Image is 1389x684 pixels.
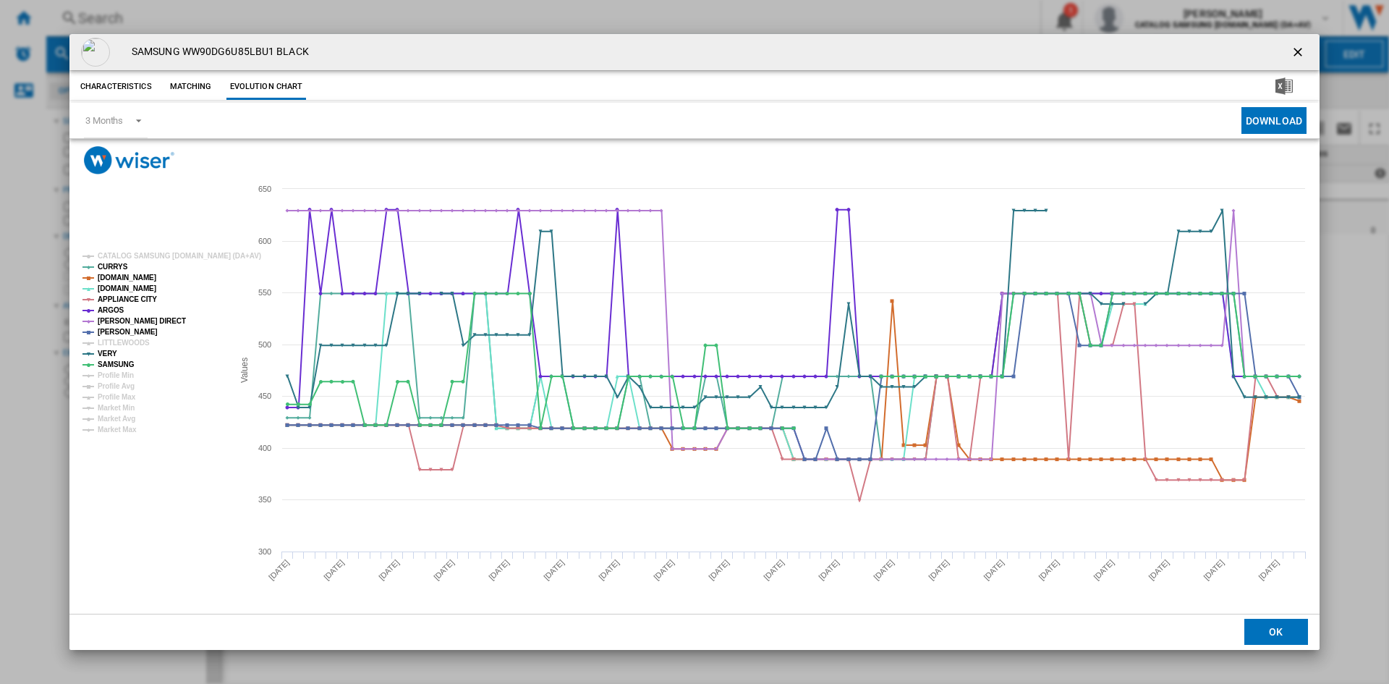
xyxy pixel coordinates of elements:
button: Evolution chart [226,74,307,100]
ng-md-icon: getI18NText('BUTTONS.CLOSE_DIALOG') [1291,45,1308,62]
tspan: [DATE] [432,558,456,582]
tspan: [DATE] [927,558,951,582]
h4: SAMSUNG WW90DG6U85LBU1 BLACK [124,45,309,59]
md-dialog: Product popup [69,34,1320,650]
tspan: [DATE] [1037,558,1061,582]
img: empty.gif [81,38,110,67]
tspan: [DATE] [322,558,346,582]
tspan: ARGOS [98,306,124,314]
tspan: [DATE] [597,558,621,582]
tspan: [DATE] [982,558,1006,582]
button: getI18NText('BUTTONS.CLOSE_DIALOG') [1285,38,1314,67]
tspan: [DATE] [817,558,841,582]
tspan: CURRYS [98,263,128,271]
button: Download in Excel [1252,74,1316,100]
tspan: LITTLEWOODS [98,339,150,347]
tspan: Profile Max [98,393,136,401]
tspan: 400 [258,444,271,452]
tspan: 500 [258,340,271,349]
tspan: [DATE] [487,558,511,582]
tspan: [PERSON_NAME] [98,328,158,336]
tspan: [DATE] [542,558,566,582]
tspan: [DOMAIN_NAME] [98,274,156,282]
tspan: 600 [258,237,271,245]
tspan: Market Avg [98,415,135,423]
tspan: SAMSUNG [98,360,135,368]
tspan: [DATE] [707,558,731,582]
tspan: [DOMAIN_NAME] [98,284,156,292]
tspan: [DATE] [377,558,401,582]
button: Download [1241,107,1307,134]
tspan: VERY [98,350,117,358]
tspan: [DATE] [1092,558,1116,582]
tspan: 350 [258,495,271,504]
button: OK [1244,619,1308,645]
tspan: [DATE] [1202,558,1226,582]
button: Characteristics [77,74,156,100]
tspan: Profile Min [98,371,134,379]
tspan: [PERSON_NAME] DIRECT [98,317,186,325]
tspan: 650 [258,185,271,193]
tspan: [DATE] [1257,558,1280,582]
tspan: Profile Avg [98,382,135,390]
tspan: 450 [258,392,271,400]
tspan: Values [239,358,250,383]
button: Matching [159,74,223,100]
tspan: 550 [258,288,271,297]
div: 3 Months [85,115,123,126]
img: excel-24x24.png [1275,77,1293,95]
tspan: Market Min [98,404,135,412]
tspan: [DATE] [1147,558,1171,582]
tspan: [DATE] [762,558,786,582]
tspan: [DATE] [872,558,896,582]
tspan: Market Max [98,426,137,434]
tspan: [DATE] [652,558,676,582]
tspan: CATALOG SAMSUNG [DOMAIN_NAME] (DA+AV) [98,252,261,260]
tspan: [DATE] [267,558,291,582]
tspan: 300 [258,547,271,556]
img: logo_wiser_300x94.png [84,146,174,174]
tspan: APPLIANCE CITY [98,295,157,303]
